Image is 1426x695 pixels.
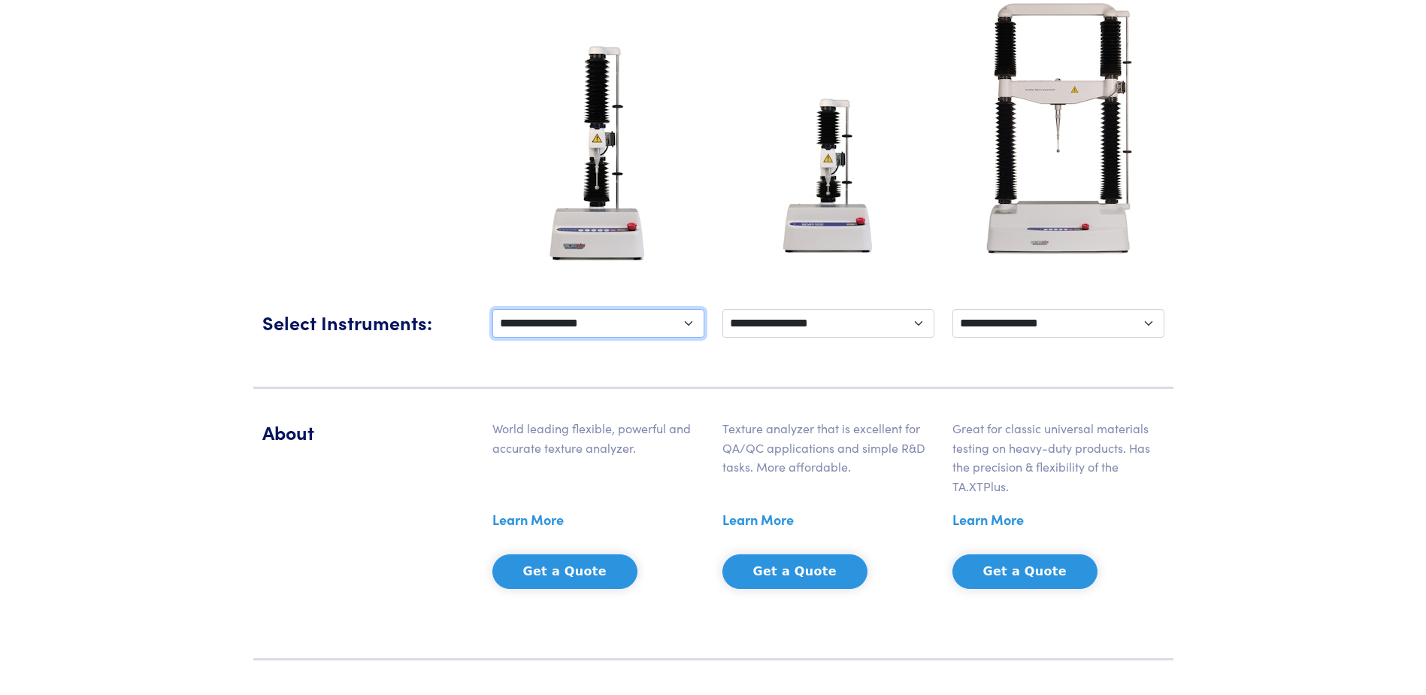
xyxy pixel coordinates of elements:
h5: Select Instruments: [262,309,474,335]
p: Texture analyzer that is excellent for QA/QC applications and simple R&D tasks. More affordable. [722,419,934,477]
button: Get a Quote [492,554,637,589]
button: Get a Quote [952,554,1098,589]
a: Learn More [492,508,564,531]
img: ta-xt-express-analyzer.jpg [764,72,893,279]
h5: About [262,419,474,445]
p: World leading flexible, powerful and accurate texture analyzer. [492,419,704,457]
button: Get a Quote [722,554,867,589]
img: ta-xt-plus-analyzer.jpg [528,35,668,279]
a: Learn More [952,508,1024,531]
a: Learn More [722,508,794,531]
p: Great for classic universal materials testing on heavy-duty products. Has the precision & flexibi... [952,419,1164,496]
